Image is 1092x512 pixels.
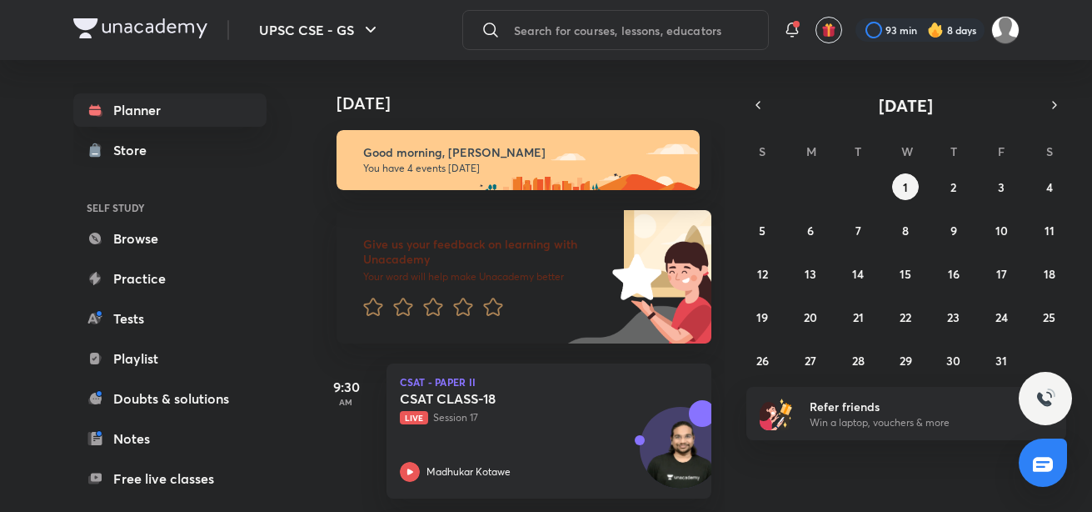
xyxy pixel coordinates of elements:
[1036,173,1063,200] button: October 4, 2025
[1044,266,1055,282] abbr: October 18, 2025
[1036,260,1063,287] button: October 18, 2025
[797,347,824,374] button: October 27, 2025
[313,377,380,397] h5: 9:30
[996,266,1007,282] abbr: October 17, 2025
[998,143,1005,159] abbr: Friday
[363,145,685,160] h6: Good morning, [PERSON_NAME]
[749,260,775,287] button: October 12, 2025
[950,179,956,195] abbr: October 2, 2025
[995,223,1008,238] abbr: October 10, 2025
[759,223,765,238] abbr: October 5, 2025
[807,223,814,238] abbr: October 6, 2025
[947,309,960,325] abbr: October 23, 2025
[805,353,816,369] abbr: October 27, 2025
[892,304,919,330] button: October 22, 2025
[1046,143,1053,159] abbr: Saturday
[852,266,864,282] abbr: October 14, 2025
[73,222,267,255] a: Browse
[313,397,380,407] p: AM
[815,17,842,43] button: avatar
[400,410,661,425] p: Session 17
[73,133,267,167] a: Store
[804,309,817,325] abbr: October 20, 2025
[900,266,911,282] abbr: October 15, 2025
[756,353,769,369] abbr: October 26, 2025
[1035,389,1055,409] img: ttu
[845,260,871,287] button: October 14, 2025
[988,304,1015,330] button: October 24, 2025
[400,411,428,424] span: Live
[845,217,871,243] button: October 7, 2025
[337,130,700,190] img: morning
[363,237,606,267] h6: Give us your feedback on learning with Unacademy
[363,270,606,284] p: Your word will help make Unacademy better
[73,93,267,127] a: Planner
[507,8,769,53] input: Search for courses, lessons, educators
[892,260,919,287] button: October 15, 2025
[1036,304,1063,330] button: October 25, 2025
[950,143,957,159] abbr: Thursday
[756,309,768,325] abbr: October 19, 2025
[879,94,933,117] span: [DATE]
[988,173,1015,200] button: October 3, 2025
[1045,223,1055,238] abbr: October 11, 2025
[760,397,793,430] img: referral
[988,217,1015,243] button: October 10, 2025
[810,398,1015,415] h6: Refer friends
[946,353,960,369] abbr: October 30, 2025
[641,416,721,496] img: Avatar
[900,309,911,325] abbr: October 22, 2025
[73,342,267,375] a: Playlist
[400,390,607,407] h5: CSAT CLASS-18
[940,347,967,374] button: October 30, 2025
[73,382,267,415] a: Doubts & solutions
[940,217,967,243] button: October 9, 2025
[902,223,909,238] abbr: October 8, 2025
[998,179,1005,195] abbr: October 3, 2025
[810,415,1015,430] p: Win a laptop, vouchers & more
[995,309,1008,325] abbr: October 24, 2025
[845,304,871,330] button: October 21, 2025
[927,22,944,38] img: streak
[770,93,1043,117] button: [DATE]
[995,353,1007,369] abbr: October 31, 2025
[940,173,967,200] button: October 2, 2025
[948,266,960,282] abbr: October 16, 2025
[749,217,775,243] button: October 5, 2025
[892,173,919,200] button: October 1, 2025
[797,217,824,243] button: October 6, 2025
[901,143,913,159] abbr: Wednesday
[73,422,267,455] a: Notes
[988,260,1015,287] button: October 17, 2025
[73,193,267,222] h6: SELF STUDY
[855,223,861,238] abbr: October 7, 2025
[73,18,207,43] a: Company Logo
[759,143,765,159] abbr: Sunday
[855,143,861,159] abbr: Tuesday
[900,353,912,369] abbr: October 29, 2025
[991,16,1020,44] img: Ritesh Tiwari
[988,347,1015,374] button: October 31, 2025
[853,309,864,325] abbr: October 21, 2025
[892,217,919,243] button: October 8, 2025
[797,260,824,287] button: October 13, 2025
[73,302,267,335] a: Tests
[950,223,957,238] abbr: October 9, 2025
[249,13,391,47] button: UPSC CSE - GS
[337,93,728,113] h4: [DATE]
[1036,217,1063,243] button: October 11, 2025
[73,462,267,495] a: Free live classes
[400,377,698,387] p: CSAT - Paper II
[797,304,824,330] button: October 20, 2025
[757,266,768,282] abbr: October 12, 2025
[363,162,685,175] p: You have 4 events [DATE]
[749,304,775,330] button: October 19, 2025
[806,143,816,159] abbr: Monday
[852,353,865,369] abbr: October 28, 2025
[749,347,775,374] button: October 26, 2025
[426,464,511,479] p: Madhukar Kotawe
[73,18,207,38] img: Company Logo
[821,23,836,38] img: avatar
[892,347,919,374] button: October 29, 2025
[1046,179,1053,195] abbr: October 4, 2025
